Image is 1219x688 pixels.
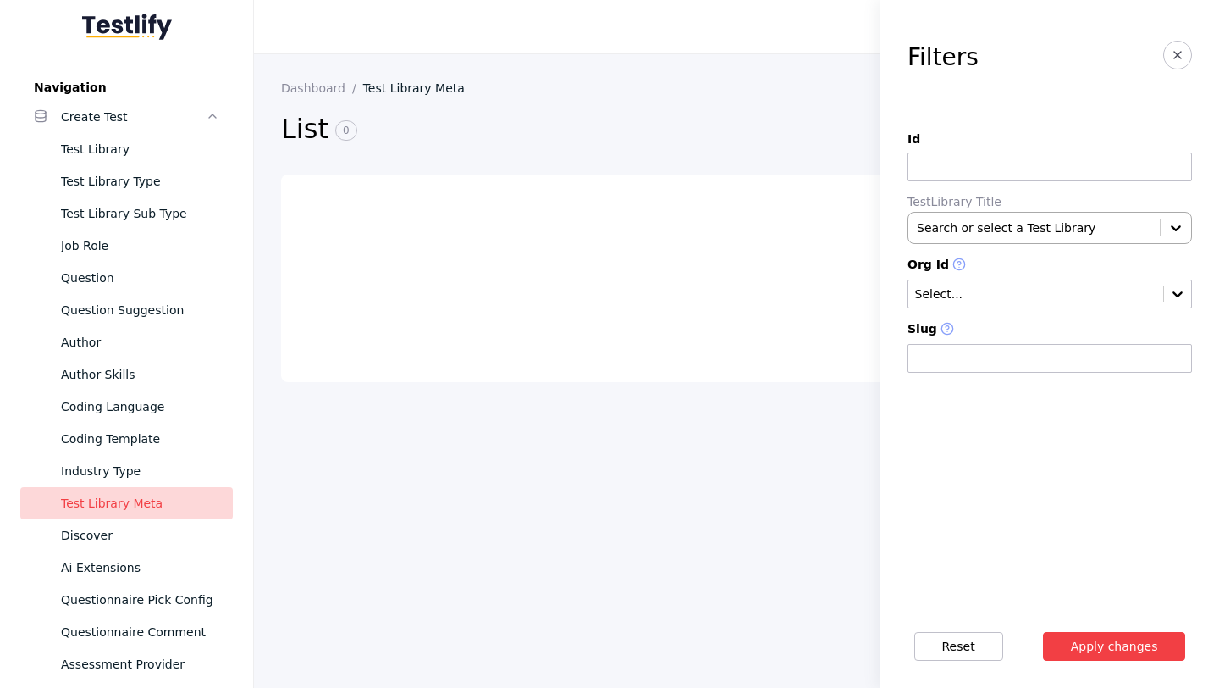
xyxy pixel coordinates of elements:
[82,14,172,40] img: Testlify - Backoffice
[61,622,219,642] div: Questionnaire Comment
[20,197,233,230] a: Test Library Sub Type
[907,258,1192,273] label: Org Id
[281,81,363,95] a: Dashboard
[61,397,219,417] div: Coding Language
[1043,632,1186,661] button: Apply changes
[61,236,219,256] div: Job Role
[61,268,219,288] div: Question
[20,230,233,262] a: Job Role
[61,107,206,127] div: Create Test
[20,584,233,616] a: Questionnaire Pick Config
[61,654,219,674] div: Assessment Provider
[20,519,233,552] a: Discover
[20,294,233,326] a: Question Suggestion
[20,326,233,358] a: Author
[363,81,478,95] a: Test Library Meta
[20,552,233,584] a: Ai Extensions
[914,632,1003,661] button: Reset
[61,525,219,546] div: Discover
[281,112,929,147] h2: List
[20,616,233,648] a: Questionnaire Comment
[335,120,357,141] span: 0
[20,133,233,165] a: Test Library
[61,364,219,385] div: Author Skills
[20,358,233,391] a: Author Skills
[907,44,979,71] h3: Filters
[61,139,219,159] div: Test Library
[61,332,219,352] div: Author
[20,165,233,197] a: Test Library Type
[61,461,219,481] div: Industry Type
[61,300,219,320] div: Question Suggestion
[20,262,233,294] a: Question
[61,590,219,610] div: Questionnaire Pick Config
[61,203,219,224] div: Test Library Sub Type
[61,429,219,449] div: Coding Template
[61,171,219,191] div: Test Library Type
[20,648,233,680] a: Assessment Provider
[907,132,1192,146] label: Id
[61,558,219,578] div: Ai Extensions
[20,80,233,94] label: Navigation
[61,493,219,513] div: Test Library Meta
[20,423,233,455] a: Coding Template
[20,455,233,487] a: Industry Type
[20,487,233,519] a: Test Library Meta
[907,322,1192,337] label: Slug
[20,391,233,423] a: Coding Language
[907,195,1192,208] label: TestLibrary Title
